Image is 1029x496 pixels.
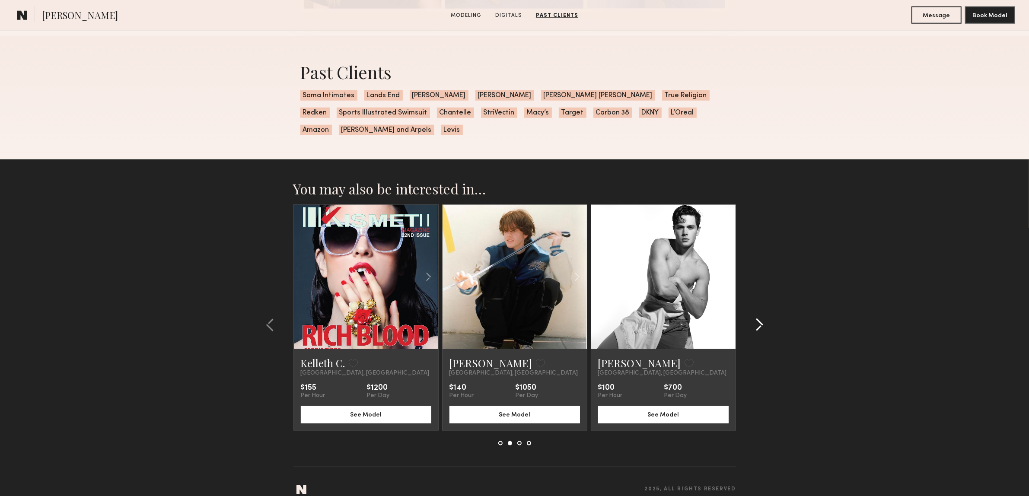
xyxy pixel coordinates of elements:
[447,12,485,19] a: Modeling
[293,180,736,197] h2: You may also be interested in…
[492,12,526,19] a: Digitals
[364,90,403,101] span: Lands End
[301,410,431,418] a: See Model
[911,6,962,24] button: Message
[475,90,534,101] span: [PERSON_NAME]
[301,392,325,399] div: Per Hour
[593,108,632,118] span: Carbon 38
[300,60,729,83] div: Past Clients
[559,108,586,118] span: Target
[541,90,655,101] span: [PERSON_NAME] [PERSON_NAME]
[449,356,532,370] a: [PERSON_NAME]
[449,406,580,423] button: See Model
[437,108,474,118] span: Chantelle
[516,384,538,392] div: $1050
[516,392,538,399] div: Per Day
[410,90,468,101] span: [PERSON_NAME]
[524,108,552,118] span: Macy’s
[645,486,736,492] span: 2025, all rights reserved
[598,384,623,392] div: $100
[598,406,729,423] button: See Model
[301,406,431,423] button: See Model
[598,410,729,418] a: See Model
[669,108,697,118] span: L’Oreal
[367,392,390,399] div: Per Day
[639,108,662,118] span: DKNY
[301,384,325,392] div: $155
[664,384,687,392] div: $700
[449,392,474,399] div: Per Hour
[300,90,357,101] span: Soma Intimates
[449,370,578,377] span: [GEOGRAPHIC_DATA], [GEOGRAPHIC_DATA]
[965,11,1015,19] a: Book Model
[481,108,517,118] span: StriVectin
[337,108,430,118] span: Sports Illustrated Swimsuit
[532,12,582,19] a: Past Clients
[598,356,681,370] a: [PERSON_NAME]
[301,370,430,377] span: [GEOGRAPHIC_DATA], [GEOGRAPHIC_DATA]
[449,410,580,418] a: See Model
[367,384,390,392] div: $1200
[300,108,330,118] span: Redken
[301,356,345,370] a: Kelleth C.
[598,370,727,377] span: [GEOGRAPHIC_DATA], [GEOGRAPHIC_DATA]
[598,392,623,399] div: Per Hour
[662,90,710,101] span: True Religion
[339,125,434,135] span: [PERSON_NAME] and Arpels
[42,9,118,24] span: [PERSON_NAME]
[449,384,474,392] div: $140
[664,392,687,399] div: Per Day
[300,125,332,135] span: Amazon
[965,6,1015,24] button: Book Model
[441,125,463,135] span: Levis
